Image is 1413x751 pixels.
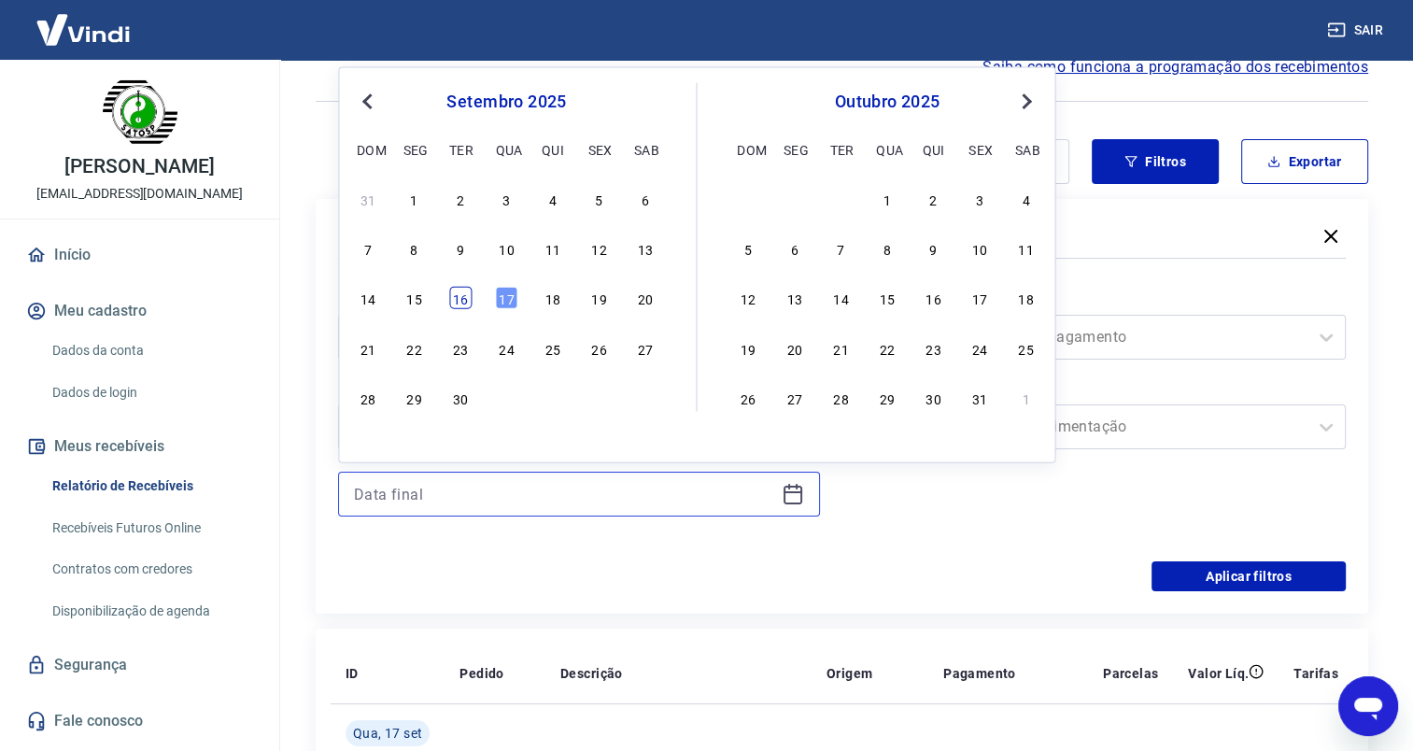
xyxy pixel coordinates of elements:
[876,237,898,260] div: Choose quarta-feira, 8 de outubro de 2025
[495,287,517,309] div: Choose quarta-feira, 17 de setembro de 2025
[634,387,657,409] div: Choose sábado, 4 de outubro de 2025
[45,509,257,547] a: Recebíveis Futuros Online
[829,287,852,309] div: Choose terça-feira, 14 de outubro de 2025
[1015,387,1038,409] div: Choose sábado, 1 de novembro de 2025
[45,374,257,412] a: Dados de login
[634,188,657,210] div: Choose sábado, 6 de setembro de 2025
[876,137,898,160] div: qua
[943,664,1016,683] p: Pagamento
[22,290,257,332] button: Meu cadastro
[968,336,991,359] div: Choose sexta-feira, 24 de outubro de 2025
[36,184,243,204] p: [EMAIL_ADDRESS][DOMAIN_NAME]
[923,188,945,210] div: Choose quinta-feira, 2 de outubro de 2025
[449,336,472,359] div: Choose terça-feira, 23 de setembro de 2025
[45,332,257,370] a: Dados da conta
[737,336,759,359] div: Choose domingo, 19 de outubro de 2025
[784,188,806,210] div: Choose segunda-feira, 29 de setembro de 2025
[542,387,564,409] div: Choose quinta-feira, 2 de outubro de 2025
[22,426,257,467] button: Meus recebíveis
[45,592,257,631] a: Disponibilização de agenda
[22,701,257,742] a: Fale conosco
[449,137,472,160] div: ter
[1015,188,1038,210] div: Choose sábado, 4 de outubro de 2025
[1092,139,1219,184] button: Filtros
[495,188,517,210] div: Choose quarta-feira, 3 de setembro de 2025
[1015,137,1038,160] div: sab
[542,188,564,210] div: Choose quinta-feira, 4 de setembro de 2025
[542,287,564,309] div: Choose quinta-feira, 18 de setembro de 2025
[346,664,359,683] p: ID
[737,188,759,210] div: Choose domingo, 28 de setembro de 2025
[357,336,379,359] div: Choose domingo, 21 de setembro de 2025
[357,387,379,409] div: Choose domingo, 28 de setembro de 2025
[784,387,806,409] div: Choose segunda-feira, 27 de outubro de 2025
[737,137,759,160] div: dom
[542,237,564,260] div: Choose quinta-feira, 11 de setembro de 2025
[829,188,852,210] div: Choose terça-feira, 30 de setembro de 2025
[495,137,517,160] div: qua
[542,137,564,160] div: qui
[923,237,945,260] div: Choose quinta-feira, 9 de outubro de 2025
[560,664,623,683] p: Descrição
[1152,561,1346,591] button: Aplicar filtros
[495,237,517,260] div: Choose quarta-feira, 10 de setembro de 2025
[357,137,379,160] div: dom
[968,237,991,260] div: Choose sexta-feira, 10 de outubro de 2025
[587,287,610,309] div: Choose sexta-feira, 19 de setembro de 2025
[449,287,472,309] div: Choose terça-feira, 16 de setembro de 2025
[968,287,991,309] div: Choose sexta-feira, 17 de outubro de 2025
[354,91,658,113] div: setembro 2025
[923,387,945,409] div: Choose quinta-feira, 30 de outubro de 2025
[923,336,945,359] div: Choose quinta-feira, 23 de outubro de 2025
[1323,13,1391,48] button: Sair
[737,287,759,309] div: Choose domingo, 12 de outubro de 2025
[876,387,898,409] div: Choose quarta-feira, 29 de outubro de 2025
[22,1,144,58] img: Vindi
[968,387,991,409] div: Choose sexta-feira, 31 de outubro de 2025
[1015,287,1038,309] div: Choose sábado, 18 de outubro de 2025
[1293,664,1338,683] p: Tarifas
[403,336,426,359] div: Choose segunda-feira, 22 de setembro de 2025
[784,336,806,359] div: Choose segunda-feira, 20 de outubro de 2025
[634,336,657,359] div: Choose sábado, 27 de setembro de 2025
[829,387,852,409] div: Choose terça-feira, 28 de outubro de 2025
[587,237,610,260] div: Choose sexta-feira, 12 de setembro de 2025
[876,287,898,309] div: Choose quarta-feira, 15 de outubro de 2025
[403,387,426,409] div: Choose segunda-feira, 29 de setembro de 2025
[968,137,991,160] div: sex
[634,137,657,160] div: sab
[1188,664,1249,683] p: Valor Líq.
[449,237,472,260] div: Choose terça-feira, 9 de setembro de 2025
[587,137,610,160] div: sex
[354,480,774,508] input: Data final
[869,378,1343,401] label: Tipo de Movimentação
[495,336,517,359] div: Choose quarta-feira, 24 de setembro de 2025
[357,287,379,309] div: Choose domingo, 14 de setembro de 2025
[22,234,257,276] a: Início
[1015,237,1038,260] div: Choose sábado, 11 de outubro de 2025
[634,287,657,309] div: Choose sábado, 20 de setembro de 2025
[982,56,1368,78] a: Saiba como funciona a programação dos recebimentos
[542,336,564,359] div: Choose quinta-feira, 25 de setembro de 2025
[829,237,852,260] div: Choose terça-feira, 7 de outubro de 2025
[45,467,257,505] a: Relatório de Recebíveis
[1103,664,1158,683] p: Parcelas
[784,137,806,160] div: seg
[356,91,378,113] button: Previous Month
[1015,91,1038,113] button: Next Month
[449,188,472,210] div: Choose terça-feira, 2 de setembro de 2025
[784,237,806,260] div: Choose segunda-feira, 6 de outubro de 2025
[869,289,1343,311] label: Forma de Pagamento
[1241,139,1368,184] button: Exportar
[876,336,898,359] div: Choose quarta-feira, 22 de outubro de 2025
[876,188,898,210] div: Choose quarta-feira, 1 de outubro de 2025
[354,185,658,411] div: month 2025-09
[353,724,422,743] span: Qua, 17 set
[827,664,872,683] p: Origem
[403,188,426,210] div: Choose segunda-feira, 1 de setembro de 2025
[968,188,991,210] div: Choose sexta-feira, 3 de outubro de 2025
[587,387,610,409] div: Choose sexta-feira, 3 de outubro de 2025
[64,157,214,177] p: [PERSON_NAME]
[587,188,610,210] div: Choose sexta-feira, 5 de setembro de 2025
